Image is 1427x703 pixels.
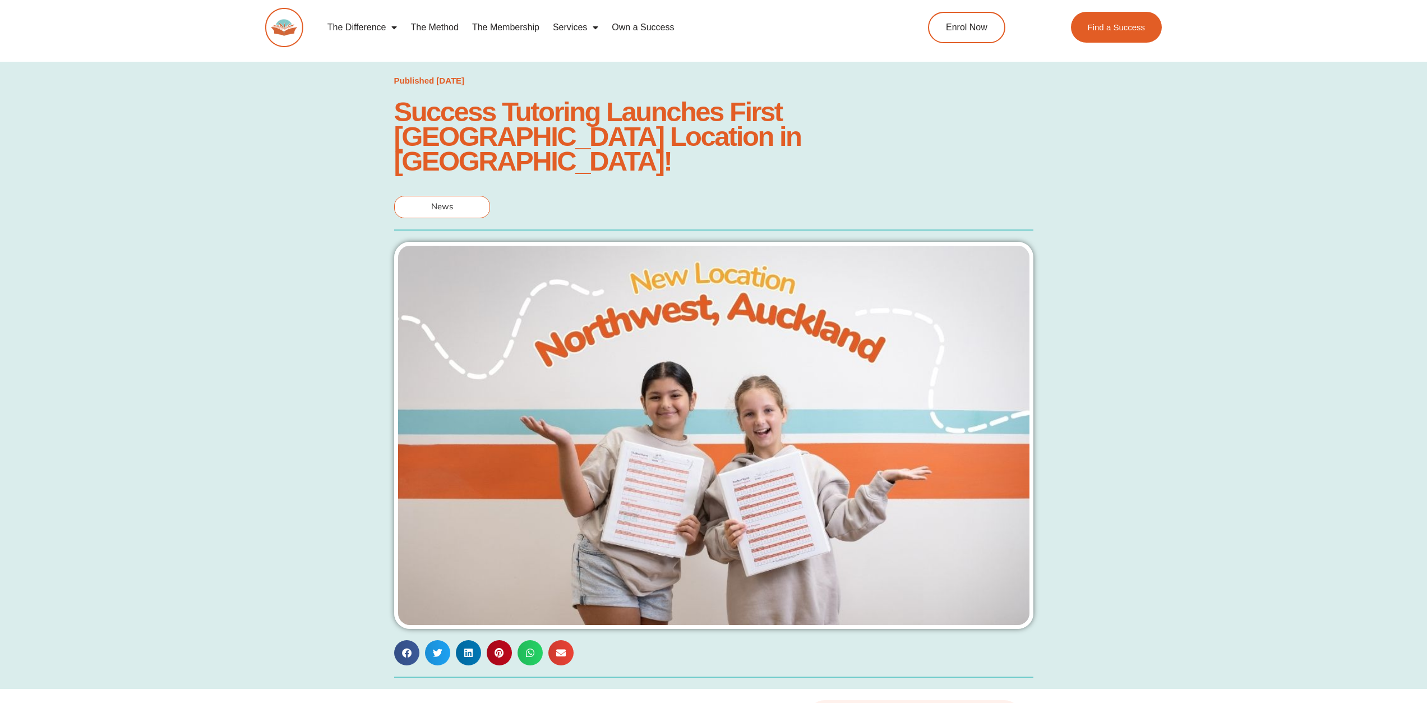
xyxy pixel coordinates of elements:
div: Share on pinterest [487,640,512,665]
div: Share on email [548,640,574,665]
span: Enrol Now [946,23,987,32]
a: Enrol Now [928,12,1005,43]
h1: Success Tutoring Launches First [GEOGRAPHIC_DATA] Location in [GEOGRAPHIC_DATA]! [394,99,1033,173]
span: News [431,201,453,212]
nav: Menu [321,15,877,40]
div: Share on whatsapp [518,640,543,665]
span: Published [394,76,435,85]
a: Services [546,15,605,40]
a: The Difference [321,15,404,40]
span: Find a Success [1088,23,1146,31]
a: Find a Success [1071,12,1162,43]
div: Share on facebook [394,640,419,665]
a: The Membership [465,15,546,40]
a: The Method [404,15,465,40]
a: Published [DATE] [394,73,465,89]
a: Own a Success [605,15,681,40]
div: Share on linkedin [456,640,481,665]
div: Share on twitter [425,640,450,665]
time: [DATE] [436,76,464,85]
